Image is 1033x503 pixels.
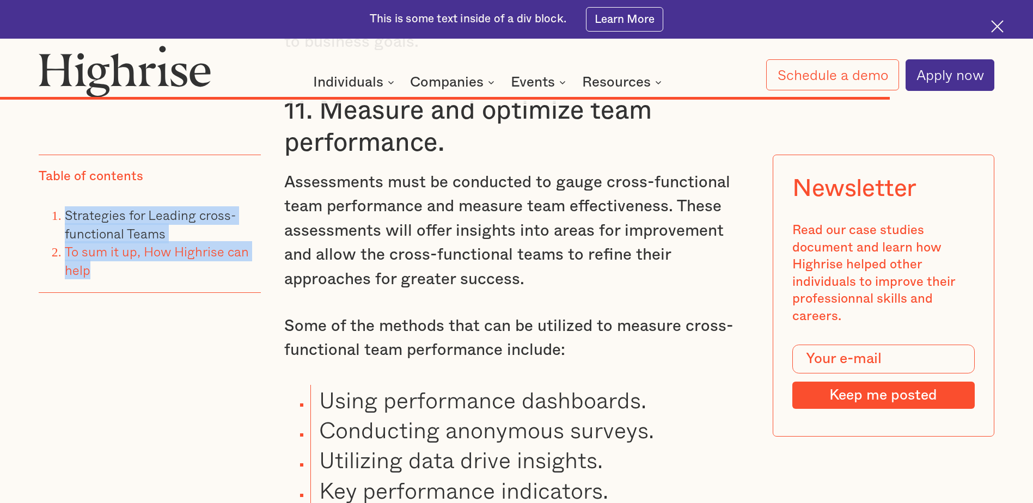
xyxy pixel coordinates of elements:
a: Schedule a demo [766,59,898,90]
div: Individuals [313,76,398,89]
input: Keep me posted [792,382,974,409]
p: Some of the methods that can be utilized to measure cross-functional team performance include: [284,314,748,363]
img: Highrise logo [39,45,211,97]
a: Learn More [586,7,664,32]
div: Events [511,76,569,89]
a: To sum it up, How Highrise can help [65,241,249,280]
a: Strategies for Leading cross-functional Teams [65,205,236,243]
div: This is some text inside of a div block. [370,11,566,27]
div: Resources [582,76,665,89]
input: Your e-mail [792,345,974,373]
form: Modal Form [792,345,974,409]
div: Individuals [313,76,383,89]
div: Table of contents [39,168,143,186]
li: Conducting anonymous surveys. [310,415,749,445]
a: Apply now [906,59,994,91]
img: Cross icon [991,20,1004,33]
li: Utilizing data drive insights. [310,445,749,475]
div: Resources [582,76,651,89]
div: Read our case studies document and learn how Highrise helped other individuals to improve their p... [792,222,974,325]
div: Events [511,76,555,89]
div: Companies [410,76,484,89]
li: Using performance dashboards. [310,385,749,415]
h3: 11. Measure and optimize team performance. [284,95,748,160]
div: Newsletter [792,175,916,203]
div: Companies [410,76,498,89]
p: Assessments must be conducted to gauge cross-functional team performance and measure team effecti... [284,170,748,291]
